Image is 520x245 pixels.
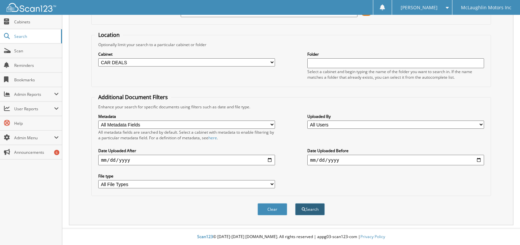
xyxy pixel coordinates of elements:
label: Date Uploaded After [98,148,275,153]
button: Search [295,203,325,215]
iframe: Chat Widget [487,213,520,245]
label: Cabinet [98,51,275,57]
span: Announcements [14,150,59,155]
img: scan123-logo-white.svg [7,3,56,12]
legend: Location [95,31,123,39]
div: All metadata fields are searched by default. Select a cabinet with metadata to enable filtering b... [98,129,275,141]
span: Reminders [14,63,59,68]
span: [PERSON_NAME] [401,6,438,10]
span: Cabinets [14,19,59,25]
span: Admin Menu [14,135,54,141]
span: Bookmarks [14,77,59,83]
span: Search [14,34,58,39]
label: Folder [307,51,484,57]
label: Date Uploaded Before [307,148,484,153]
button: Clear [258,203,287,215]
span: Scan [14,48,59,54]
div: Enhance your search for specific documents using filters such as date and file type. [95,104,487,110]
div: Select a cabinet and begin typing the name of the folder you want to search in. If the name match... [307,69,484,80]
span: Help [14,121,59,126]
span: McLaughlin Motors Inc [461,6,511,10]
span: Scan123 [197,234,213,239]
label: Metadata [98,114,275,119]
div: Optionally limit your search to a particular cabinet or folder [95,42,487,47]
label: Uploaded By [307,114,484,119]
label: File type [98,173,275,179]
span: Admin Reports [14,92,54,97]
a: Privacy Policy [360,234,385,239]
input: end [307,155,484,165]
a: here [208,135,217,141]
input: start [98,155,275,165]
div: 6 [54,150,59,155]
legend: Additional Document Filters [95,94,171,101]
span: User Reports [14,106,54,112]
div: © [DATE]-[DATE] [DOMAIN_NAME]. All rights reserved | appg03-scan123-com | [62,229,520,245]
